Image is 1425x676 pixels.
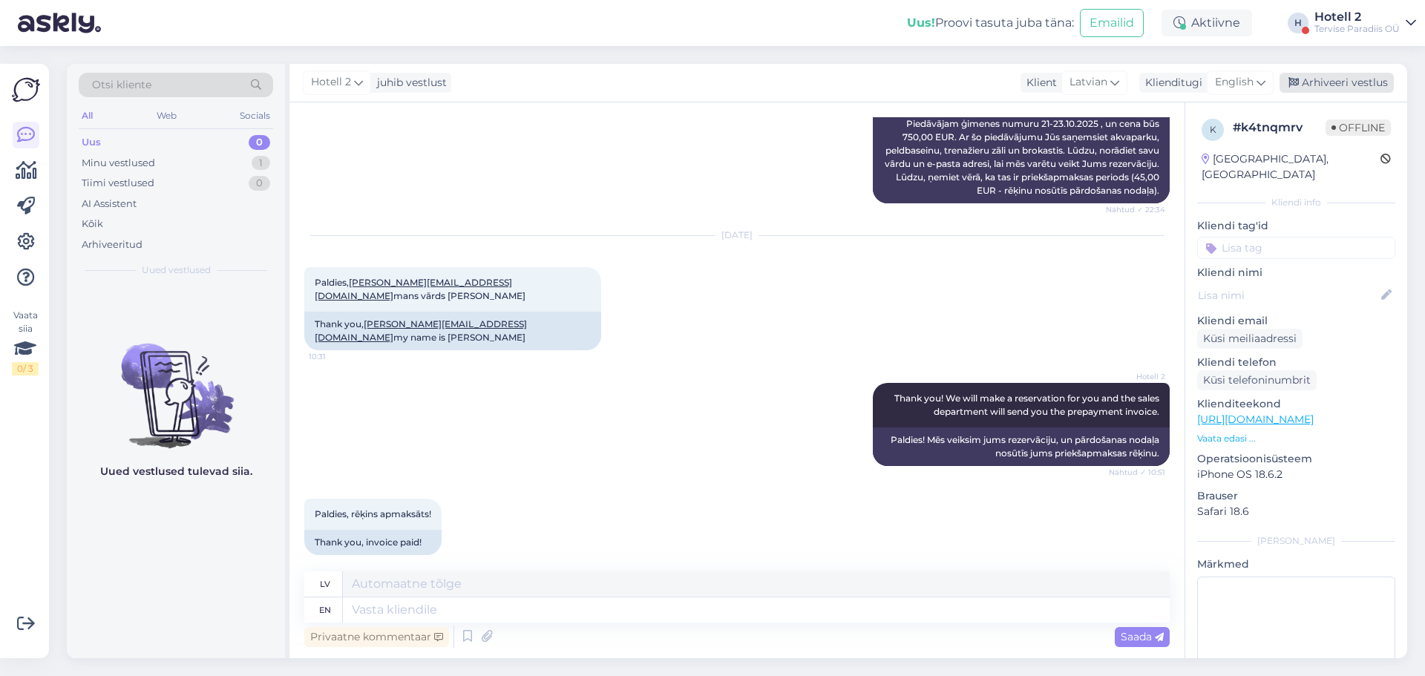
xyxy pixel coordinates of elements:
span: Nähtud ✓ 22:34 [1106,204,1165,215]
div: Küsi meiliaadressi [1197,329,1303,349]
div: [DATE] [304,229,1170,242]
div: 0 [249,176,270,191]
div: 0 / 3 [12,362,39,375]
span: Offline [1326,119,1391,136]
span: Paldies, rēķins apmaksāts! [315,508,431,519]
div: # k4tnqmrv [1233,119,1326,137]
p: Kliendi telefon [1197,355,1395,370]
p: Kliendi email [1197,313,1395,329]
input: Lisa nimi [1198,287,1378,303]
button: Emailid [1080,9,1144,37]
p: Operatsioonisüsteem [1197,451,1395,467]
div: Thank you, invoice paid! [304,530,442,555]
div: Arhiveeritud [82,237,142,252]
a: [PERSON_NAME][EMAIL_ADDRESS][DOMAIN_NAME] [315,277,512,301]
span: 23:09 [309,556,364,567]
p: Safari 18.6 [1197,504,1395,519]
img: Askly Logo [12,76,40,104]
span: Nähtud ✓ 10:51 [1109,467,1165,478]
div: Piedāvājam ģimenes numuru 21-23.10.2025 , un cena būs 750,00 EUR. Ar šo piedāvājumu Jūs saņemsiet... [873,111,1170,203]
span: Uued vestlused [142,263,211,277]
a: Hotell 2Tervise Paradiis OÜ [1314,11,1416,35]
div: H [1288,13,1308,33]
div: lv [320,571,330,597]
span: Saada [1121,630,1164,643]
span: Hotell 2 [1110,371,1165,382]
b: Uus! [907,16,935,30]
img: No chats [67,317,285,450]
span: Otsi kliente [92,77,151,93]
div: en [319,597,331,623]
input: Lisa tag [1197,237,1395,259]
div: Klienditugi [1139,75,1202,91]
div: Küsi telefoninumbrit [1197,370,1317,390]
p: Märkmed [1197,557,1395,572]
div: Minu vestlused [82,156,155,171]
div: Paldies! Mēs veiksim jums rezervāciju, un pārdošanas nodaļa nosūtīs jums priekšapmaksas rēķinu. [873,427,1170,466]
div: Kliendi info [1197,196,1395,209]
span: Hotell 2 [311,74,351,91]
span: Thank you! We will make a reservation for you and the sales department will send you the prepayme... [894,393,1162,417]
div: Uus [82,135,101,150]
div: Tiimi vestlused [82,176,154,191]
div: [PERSON_NAME] [1197,534,1395,548]
div: Proovi tasuta juba täna: [907,14,1074,32]
p: Vaata edasi ... [1197,432,1395,445]
div: Hotell 2 [1314,11,1400,23]
div: [GEOGRAPHIC_DATA], [GEOGRAPHIC_DATA] [1202,151,1380,183]
p: Kliendi nimi [1197,265,1395,280]
div: Klient [1021,75,1057,91]
p: Klienditeekond [1197,396,1395,412]
a: [PERSON_NAME][EMAIL_ADDRESS][DOMAIN_NAME] [315,318,527,343]
div: juhib vestlust [371,75,447,91]
div: 1 [252,156,270,171]
p: iPhone OS 18.6.2 [1197,467,1395,482]
div: Vaata siia [12,309,39,375]
span: English [1215,74,1254,91]
div: Arhiveeri vestlus [1280,73,1394,93]
span: Latvian [1069,74,1107,91]
span: k [1210,124,1216,135]
span: 10:31 [309,351,364,362]
a: [URL][DOMAIN_NAME] [1197,413,1314,426]
div: AI Assistent [82,197,137,211]
div: Socials [237,106,273,125]
div: Web [154,106,180,125]
div: Privaatne kommentaar [304,627,449,647]
div: Aktiivne [1162,10,1252,36]
div: All [79,106,96,125]
p: Kliendi tag'id [1197,218,1395,234]
p: Brauser [1197,488,1395,504]
span: Paldies, mans vārds [PERSON_NAME] [315,277,525,301]
div: Kõik [82,217,103,232]
div: 0 [249,135,270,150]
p: Uued vestlused tulevad siia. [100,464,252,479]
div: Thank you, my name is [PERSON_NAME] [304,312,601,350]
div: Tervise Paradiis OÜ [1314,23,1400,35]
